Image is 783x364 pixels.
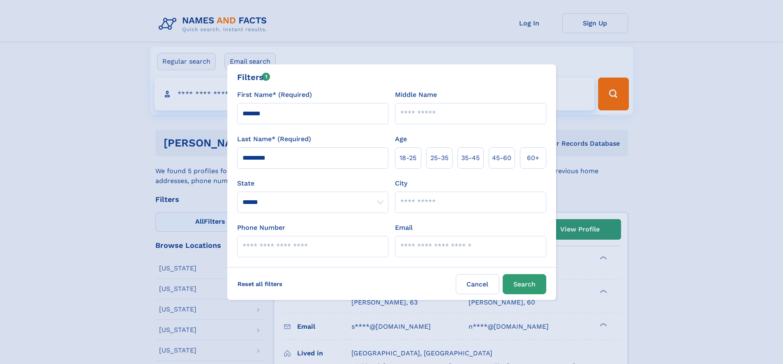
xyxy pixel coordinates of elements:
label: Last Name* (Required) [237,134,311,144]
button: Search [503,274,546,294]
label: Age [395,134,407,144]
label: Reset all filters [232,274,288,294]
label: Email [395,223,413,233]
span: 35‑45 [461,153,480,163]
label: State [237,179,388,188]
span: 18‑25 [400,153,416,163]
div: Filters [237,71,270,83]
label: Middle Name [395,90,437,100]
label: First Name* (Required) [237,90,312,100]
label: Cancel [456,274,499,294]
span: 25‑35 [430,153,448,163]
label: Phone Number [237,223,285,233]
span: 60+ [527,153,539,163]
label: City [395,179,407,188]
span: 45‑60 [492,153,511,163]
